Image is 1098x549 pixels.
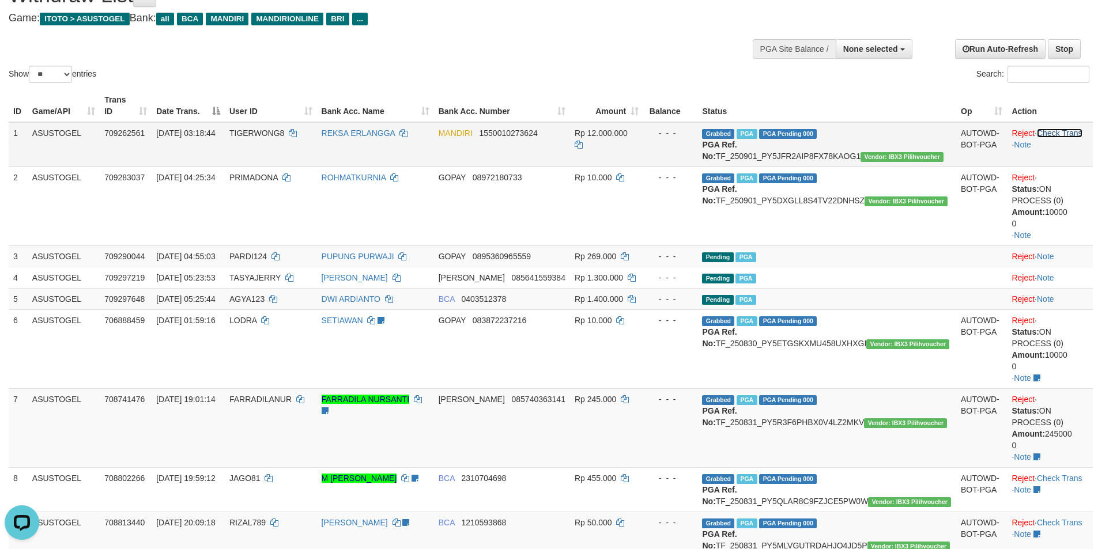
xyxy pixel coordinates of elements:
[1012,405,1088,451] div: ON PROCESS (0) 245000 0
[206,13,248,25] span: MANDIRI
[9,388,28,467] td: 7
[702,252,733,262] span: Pending
[1012,406,1039,415] b: Status:
[759,129,817,139] span: PGA Pending
[648,393,693,405] div: - - -
[439,128,473,138] span: MANDIRI
[322,474,397,483] a: M [PERSON_NAME]
[229,518,266,527] span: RIZAL789
[1007,166,1093,245] td: · ·
[1014,230,1031,240] a: Note
[28,309,100,388] td: ASUSTOGEL
[697,467,956,512] td: TF_250831_PY5QLAR8C9FZJCE5PW0W
[28,122,100,167] td: ASUSTOGEL
[702,274,733,283] span: Pending
[156,252,215,261] span: [DATE] 04:55:03
[1012,326,1088,372] div: ON PROCESS (0) 10000 0
[28,89,100,122] th: Game/API: activate to sort column ascending
[956,89,1007,122] th: Op: activate to sort column ascending
[1012,474,1035,483] a: Reject
[702,485,737,506] b: PGA Ref. No:
[1012,252,1035,261] a: Reject
[9,66,96,83] label: Show entries
[29,66,72,83] select: Showentries
[1012,327,1039,336] b: Status:
[439,474,455,483] span: BCA
[1048,39,1081,59] a: Stop
[9,166,28,245] td: 2
[1007,288,1093,309] td: ·
[1037,294,1054,304] a: Note
[156,518,215,527] span: [DATE] 20:09:18
[156,395,215,404] span: [DATE] 19:01:14
[439,173,466,182] span: GOPAY
[461,474,506,483] span: Copy 2310704698 to clipboard
[322,273,388,282] a: [PERSON_NAME]
[648,127,693,139] div: - - -
[439,252,466,261] span: GOPAY
[648,517,693,528] div: - - -
[322,395,409,404] a: FARRADILA NURSANTI
[1014,485,1031,494] a: Note
[868,497,951,507] span: Vendor URL: https://payment5.1velocity.biz
[702,474,734,484] span: Grabbed
[156,13,174,25] span: all
[976,66,1089,83] label: Search:
[439,273,505,282] span: [PERSON_NAME]
[1007,89,1093,122] th: Action
[1037,474,1082,483] a: Check Trans
[104,252,145,261] span: 709290044
[759,474,817,484] span: PGA Pending
[9,245,28,267] td: 3
[575,252,616,261] span: Rp 269.000
[702,129,734,139] span: Grabbed
[317,89,434,122] th: Bank Acc. Name: activate to sort column ascending
[1007,122,1093,167] td: · ·
[956,467,1007,512] td: AUTOWD-BOT-PGA
[439,294,455,304] span: BCA
[1007,467,1093,512] td: · ·
[697,166,956,245] td: TF_250901_PY5DXGLL8S4TV22DNHSZ
[1014,140,1031,149] a: Note
[5,5,39,39] button: Open LiveChat chat widget
[9,122,28,167] td: 1
[759,173,817,183] span: PGA Pending
[836,39,912,59] button: None selected
[156,294,215,304] span: [DATE] 05:25:44
[9,288,28,309] td: 5
[40,13,130,25] span: ITOTO > ASUSTOGEL
[152,89,225,122] th: Date Trans.: activate to sort column descending
[570,89,643,122] th: Amount: activate to sort column ascending
[322,252,394,261] a: PUPUNG PURWAJI
[439,316,466,325] span: GOPAY
[229,294,265,304] span: AGYA123
[1012,184,1039,194] b: Status:
[575,273,623,282] span: Rp 1.300.000
[9,309,28,388] td: 6
[956,309,1007,388] td: AUTOWD-BOT-PGA
[1012,183,1088,229] div: ON PROCESS (0) 10000 0
[461,518,506,527] span: Copy 1210593868 to clipboard
[434,89,570,122] th: Bank Acc. Number: activate to sort column ascending
[1012,395,1035,404] a: Reject
[1008,66,1089,83] input: Search:
[225,89,317,122] th: User ID: activate to sort column ascending
[1014,373,1031,383] a: Note
[1014,452,1031,461] a: Note
[956,388,1007,467] td: AUTOWD-BOT-PGA
[1037,128,1082,138] a: Check Trans
[702,140,737,161] b: PGA Ref. No:
[439,518,455,527] span: BCA
[177,13,203,25] span: BCA
[156,128,215,138] span: [DATE] 03:18:44
[229,395,292,404] span: FARRADILANUR
[229,474,261,483] span: JAGO81
[1014,529,1031,539] a: Note
[9,267,28,288] td: 4
[864,418,947,428] span: Vendor URL: https://payment5.1velocity.biz
[702,184,737,205] b: PGA Ref. No:
[575,128,628,138] span: Rp 12.000.000
[326,13,349,25] span: BRI
[439,395,505,404] span: [PERSON_NAME]
[575,294,623,304] span: Rp 1.400.000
